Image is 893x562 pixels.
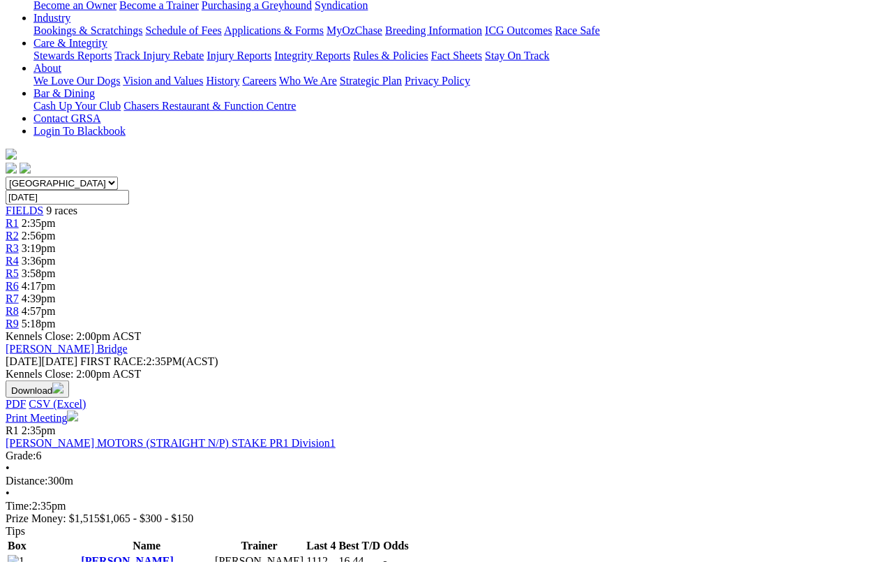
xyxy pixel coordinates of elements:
[6,450,887,462] div: 6
[224,24,324,36] a: Applications & Forms
[22,217,56,229] span: 2:35pm
[485,24,552,36] a: ICG Outcomes
[6,512,887,525] div: Prize Money: $1,515
[22,424,56,436] span: 2:35pm
[206,75,239,87] a: History
[33,50,887,62] div: Care & Integrity
[33,87,95,99] a: Bar & Dining
[22,242,56,254] span: 3:19pm
[385,24,482,36] a: Breeding Information
[306,539,336,553] th: Last 4
[33,24,142,36] a: Bookings & Scratchings
[33,24,887,37] div: Industry
[6,525,25,537] span: Tips
[6,255,19,267] a: R4
[6,355,42,367] span: [DATE]
[33,50,112,61] a: Stewards Reports
[22,267,56,279] span: 3:58pm
[405,75,470,87] a: Privacy Policy
[80,355,146,367] span: FIRST RACE:
[6,462,10,474] span: •
[6,437,336,449] a: [PERSON_NAME] MOTORS (STRAIGHT N/P) STAKE PR1 Division1
[242,75,276,87] a: Careers
[6,475,47,487] span: Distance:
[6,355,77,367] span: [DATE]
[6,424,19,436] span: R1
[80,539,213,553] th: Name
[80,355,218,367] span: 2:35PM(ACST)
[6,318,19,330] a: R9
[555,24,599,36] a: Race Safe
[338,539,381,553] th: Best T/D
[33,75,887,87] div: About
[6,343,128,355] a: [PERSON_NAME] Bridge
[6,500,887,512] div: 2:35pm
[8,540,27,552] span: Box
[145,24,221,36] a: Schedule of Fees
[327,24,382,36] a: MyOzChase
[52,383,63,394] img: download.svg
[6,242,19,254] a: R3
[22,255,56,267] span: 3:36pm
[6,330,141,342] span: Kennels Close: 2:00pm ACST
[22,230,56,242] span: 2:56pm
[114,50,204,61] a: Track Injury Rebate
[6,398,26,410] a: PDF
[29,398,86,410] a: CSV (Excel)
[33,100,887,112] div: Bar & Dining
[6,475,887,487] div: 300m
[6,380,69,398] button: Download
[6,217,19,229] a: R1
[6,267,19,279] a: R5
[431,50,482,61] a: Fact Sheets
[353,50,428,61] a: Rules & Policies
[6,398,887,411] div: Download
[6,412,78,424] a: Print Meeting
[340,75,402,87] a: Strategic Plan
[33,112,100,124] a: Contact GRSA
[33,12,70,24] a: Industry
[6,487,10,499] span: •
[6,190,129,205] input: Select date
[6,205,43,216] a: FIELDS
[214,539,304,553] th: Trainer
[33,62,61,74] a: About
[22,305,56,317] span: 4:57pm
[33,100,121,112] a: Cash Up Your Club
[274,50,350,61] a: Integrity Reports
[485,50,549,61] a: Stay On Track
[382,539,409,553] th: Odds
[22,280,56,292] span: 4:17pm
[6,368,887,380] div: Kennels Close: 2:00pm ACST
[33,75,120,87] a: We Love Our Dogs
[33,37,107,49] a: Care & Integrity
[6,450,36,461] span: Grade:
[123,100,296,112] a: Chasers Restaurant & Function Centre
[6,293,19,304] a: R7
[6,230,19,242] a: R2
[22,293,56,304] span: 4:39pm
[6,280,19,292] a: R6
[6,149,17,160] img: logo-grsa-white.png
[123,75,203,87] a: Vision and Values
[20,163,31,174] img: twitter.svg
[46,205,77,216] span: 9 races
[33,125,126,137] a: Login To Blackbook
[6,163,17,174] img: facebook.svg
[279,75,337,87] a: Who We Are
[22,318,56,330] span: 5:18pm
[6,305,19,317] a: R8
[100,512,194,524] span: $1,065 - $300 - $150
[67,411,78,422] img: printer.svg
[207,50,271,61] a: Injury Reports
